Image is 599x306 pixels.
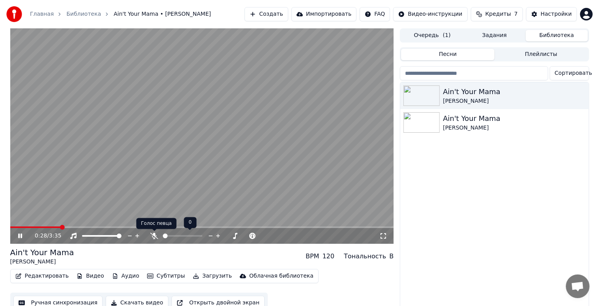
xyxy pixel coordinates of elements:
button: Создать [244,7,288,21]
button: Очередь [401,30,463,41]
button: Плейлисты [495,49,588,60]
div: Ain't Your Mama [443,113,585,124]
div: 120 [323,252,335,261]
a: Библиотека [66,10,101,18]
div: Тональность [344,252,386,261]
button: Видео-инструкции [393,7,467,21]
div: Ain't Your Mama [10,247,74,258]
span: 7 [514,10,518,18]
div: Открытый чат [566,274,590,298]
div: [PERSON_NAME] [10,258,74,266]
div: Ain't Your Mama [443,86,585,97]
div: Настройки [541,10,572,18]
div: B [389,252,394,261]
span: 0:28 [35,232,47,240]
a: Главная [30,10,54,18]
button: Песни [401,49,495,60]
div: [PERSON_NAME] [443,97,585,105]
span: ( 1 ) [443,32,451,39]
div: / [35,232,54,240]
div: BPM [306,252,319,261]
nav: breadcrumb [30,10,211,18]
button: Настройки [526,7,577,21]
button: Видео [73,271,107,282]
img: youka [6,6,22,22]
button: Загрузить [190,271,235,282]
button: FAQ [360,7,390,21]
div: [PERSON_NAME] [443,124,585,132]
button: Задания [463,30,526,41]
button: Библиотека [526,30,588,41]
button: Импортировать [291,7,357,21]
span: Кредиты [485,10,511,18]
span: Сортировать [555,69,592,77]
span: 3:35 [49,232,61,240]
span: Ain't Your Mama • [PERSON_NAME] [114,10,211,18]
button: Кредиты7 [471,7,523,21]
div: 0 [184,217,196,228]
button: Субтитры [144,271,188,282]
button: Аудио [109,271,142,282]
div: Облачная библиотека [249,272,313,280]
div: Голос певца [136,218,177,229]
button: Редактировать [12,271,72,282]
